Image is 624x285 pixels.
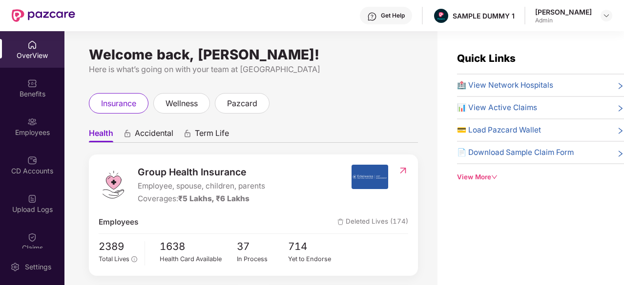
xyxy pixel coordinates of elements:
div: Get Help [381,12,405,19]
div: View More [457,172,624,182]
img: logo [99,170,128,199]
span: wellness [166,97,198,110]
div: Here is what’s going on with your team at [GEOGRAPHIC_DATA] [89,63,418,76]
img: svg+xml;base64,PHN2ZyBpZD0iU2V0dGluZy0yMHgyMCIgeG1sbnM9Imh0dHA6Ly93d3cudzMub3JnLzIwMDAvc3ZnIiB3aW... [10,262,20,272]
span: insurance [101,97,136,110]
span: right [617,104,624,114]
span: 1638 [160,239,237,255]
div: In Process [237,254,289,264]
img: insurerIcon [352,165,388,189]
img: svg+xml;base64,PHN2ZyBpZD0iSGVscC0zMngzMiIgeG1sbnM9Imh0dHA6Ly93d3cudzMub3JnLzIwMDAvc3ZnIiB3aWR0aD... [367,12,377,21]
span: 🏥 View Network Hospitals [457,79,553,91]
span: 💳 Load Pazcard Wallet [457,124,541,136]
span: Quick Links [457,52,516,64]
div: Settings [22,262,54,272]
span: Term Life [195,128,229,142]
div: SAMPLE DUMMY 1 [453,11,515,20]
span: Deleted Lives (174) [337,216,408,228]
span: 37 [237,239,289,255]
img: deleteIcon [337,219,344,225]
span: Health [89,128,113,142]
span: Employee, spouse, children, parents [138,180,265,192]
span: info-circle [131,256,137,262]
span: pazcard [227,97,257,110]
div: Coverages: [138,193,265,205]
span: Employees [99,216,138,228]
img: svg+xml;base64,PHN2ZyBpZD0iVXBsb2FkX0xvZ3MiIGRhdGEtbmFtZT0iVXBsb2FkIExvZ3MiIHhtbG5zPSJodHRwOi8vd3... [27,194,37,204]
div: Admin [535,17,592,24]
img: svg+xml;base64,PHN2ZyBpZD0iQ2xhaW0iIHhtbG5zPSJodHRwOi8vd3d3LnczLm9yZy8yMDAwL3N2ZyIgd2lkdGg9IjIwIi... [27,232,37,242]
img: svg+xml;base64,PHN2ZyBpZD0iSG9tZSIgeG1sbnM9Imh0dHA6Ly93d3cudzMub3JnLzIwMDAvc3ZnIiB3aWR0aD0iMjAiIG... [27,40,37,50]
img: Pazcare_Alternative_logo-01-01.png [434,9,448,23]
img: svg+xml;base64,PHN2ZyBpZD0iRW1wbG95ZWVzIiB4bWxucz0iaHR0cDovL3d3dy53My5vcmcvMjAwMC9zdmciIHdpZHRoPS... [27,117,37,127]
div: animation [183,129,192,138]
span: down [491,174,498,180]
div: animation [123,129,132,138]
img: svg+xml;base64,PHN2ZyBpZD0iRHJvcGRvd24tMzJ4MzIiIHhtbG5zPSJodHRwOi8vd3d3LnczLm9yZy8yMDAwL3N2ZyIgd2... [603,12,610,19]
img: svg+xml;base64,PHN2ZyBpZD0iQ0RfQWNjb3VudHMiIGRhdGEtbmFtZT0iQ0QgQWNjb3VudHMiIHhtbG5zPSJodHRwOi8vd3... [27,155,37,165]
div: Health Card Available [160,254,237,264]
span: ₹5 Lakhs, ₹6 Lakhs [178,194,250,203]
span: right [617,126,624,136]
span: 📄 Download Sample Claim Form [457,147,574,158]
span: right [617,81,624,91]
div: Welcome back, [PERSON_NAME]! [89,51,418,58]
span: Total Lives [99,255,129,263]
span: Group Health Insurance [138,165,265,179]
img: New Pazcare Logo [12,9,75,22]
span: 714 [288,239,340,255]
img: RedirectIcon [398,166,408,175]
span: right [617,149,624,158]
span: 2389 [99,239,137,255]
span: 📊 View Active Claims [457,102,537,114]
span: Accidental [135,128,173,142]
img: svg+xml;base64,PHN2ZyBpZD0iQmVuZWZpdHMiIHhtbG5zPSJodHRwOi8vd3d3LnczLm9yZy8yMDAwL3N2ZyIgd2lkdGg9Ij... [27,78,37,88]
div: Yet to Endorse [288,254,340,264]
div: [PERSON_NAME] [535,7,592,17]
